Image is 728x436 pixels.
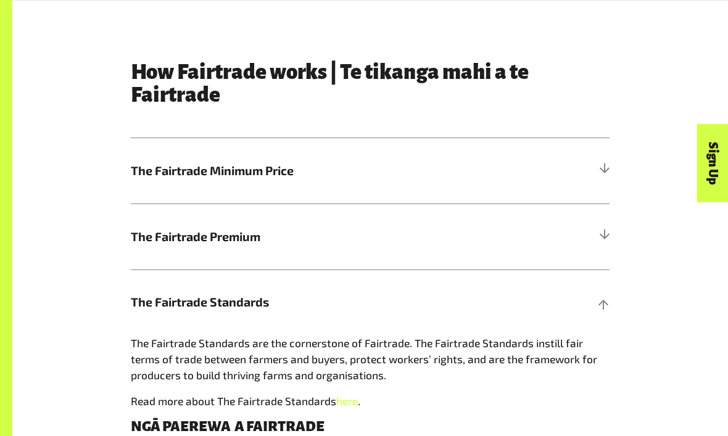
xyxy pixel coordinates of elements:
[131,60,610,106] h3: How Fairtrade works | Te tikanga mahi a te Fairtrade
[131,228,490,246] span: The Fairtrade Premium
[131,162,490,180] span: The Fairtrade Minimum Price
[336,395,358,407] a: here
[131,337,597,381] span: The Fairtrade Standards are the cornerstone of Fairtrade. The Fairtrade Standards instill fair te...
[131,419,610,434] h4: NGĀ PAEREWA A FAIRTRADE
[131,293,490,311] span: The Fairtrade Standards
[131,395,360,407] span: Read more about The Fairtrade Standards .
